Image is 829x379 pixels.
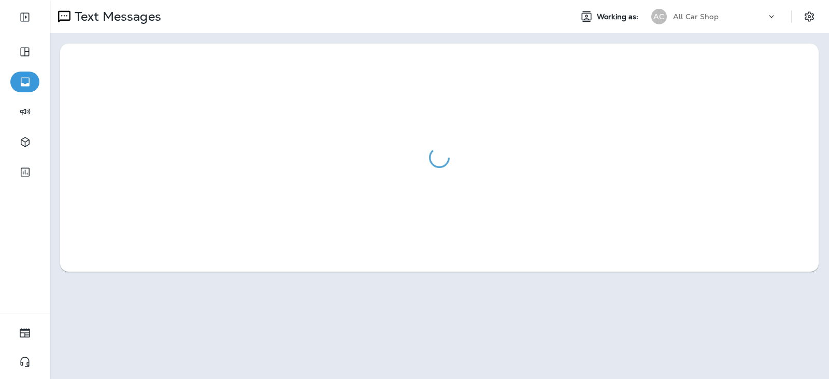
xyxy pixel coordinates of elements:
p: Text Messages [70,9,161,24]
button: Expand Sidebar [10,7,39,27]
button: Settings [800,7,819,26]
span: Working as: [597,12,641,21]
p: All Car Shop [673,12,719,21]
div: AC [651,9,667,24]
